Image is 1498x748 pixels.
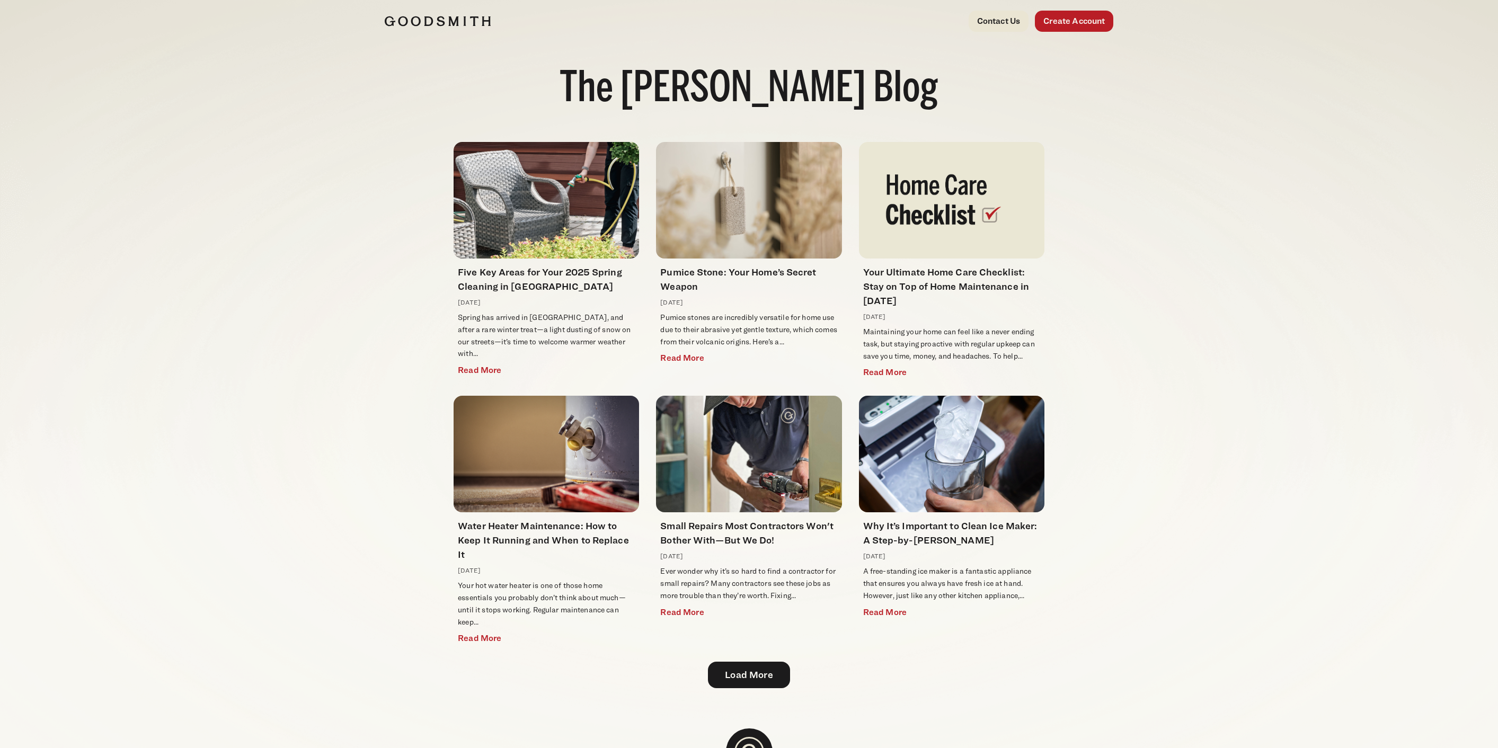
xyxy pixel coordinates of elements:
[385,16,491,26] img: Goodsmith
[859,396,1044,512] img: Why It’s Important to Clean Ice Maker: A Step-by-Step Guide
[863,265,1040,308] h4: Your Ultimate Home Care Checklist: Stay on Top of Home Maintenance in [DATE]
[660,349,704,367] span: Read More
[859,396,1044,618] a: Why It’s Important to Clean Ice Maker: A Step-by-Step Guide Why It’s Important to Clean Ice Maker...
[454,396,639,512] img: Water Heater Maintenance: How to Keep It Running and When to Replace It
[454,396,639,645] a: Water Heater Maintenance: How to Keep It Running and When to Replace It Water Heater Maintenance:...
[863,603,907,621] span: Read More
[458,580,635,628] p: Your hot water heater is one of those home essentials you probably don’t think about much—until i...
[656,142,841,259] img: Pumice Stone: Your Home’s Secret Weapon
[859,142,1044,379] a: Your Ultimate Home Care Checklist: Stay on Top of Home Maintenance in 2025 Your Ultimate Home Car...
[656,396,841,512] img: Small Repairs Most Contractors Won't Bother With—But We Do!
[660,265,837,293] h4: Pumice Stone: Your Home’s Secret Weapon
[863,519,1040,547] h4: Why It’s Important to Clean Ice Maker: A Step-by-[PERSON_NAME]
[660,311,837,348] p: Pumice stones are incredibly versatile for home use due to their abrasive yet gentle texture, whi...
[863,363,907,381] span: Read More
[385,64,1114,117] h1: The [PERSON_NAME] Blog
[454,142,639,377] a: Five Key Areas for Your 2025 Spring Cleaning in Houston Five Key Areas for Your 2025 Spring Clean...
[458,566,635,575] p: [DATE]
[859,142,1044,259] img: Your Ultimate Home Care Checklist: Stay on Top of Home Maintenance in 2025
[863,326,1040,362] p: Maintaining your home can feel like a never ending task, but staying proactive with regular upkee...
[863,565,1040,601] p: A free-standing ice maker is a fantastic appliance that ensures you always have fresh ice at hand...
[458,298,635,307] p: [DATE]
[458,265,635,293] h4: Five Key Areas for Your 2025 Spring Cleaning in [GEOGRAPHIC_DATA]
[969,11,1029,32] a: Contact Us
[660,298,837,307] p: [DATE]
[458,629,501,647] span: Read More
[656,142,841,364] a: Pumice Stone: Your Home’s Secret Weapon Pumice Stone: Your Home’s Secret Weapon [DATE] Pumice sto...
[656,396,841,618] a: Small Repairs Most Contractors Won't Bother With—But We Do! Small Repairs Most Contractors Won't ...
[660,603,704,621] span: Read More
[863,551,1040,561] p: [DATE]
[458,519,635,562] h4: Water Heater Maintenance: How to Keep It Running and When to Replace It
[660,551,837,561] p: [DATE]
[863,312,1040,322] p: [DATE]
[660,565,837,601] p: Ever wonder why it’s so hard to find a contractor for small repairs? Many contractors see these j...
[660,519,837,547] h4: Small Repairs Most Contractors Won't Bother With—But We Do!
[454,142,639,259] img: Five Key Areas for Your 2025 Spring Cleaning in Houston
[708,662,790,688] a: Load More
[458,361,501,379] span: Read More
[458,311,635,360] p: Spring has arrived in [GEOGRAPHIC_DATA], and after a rare winter treat—a light dusting of snow on...
[1035,11,1113,32] a: Create Account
